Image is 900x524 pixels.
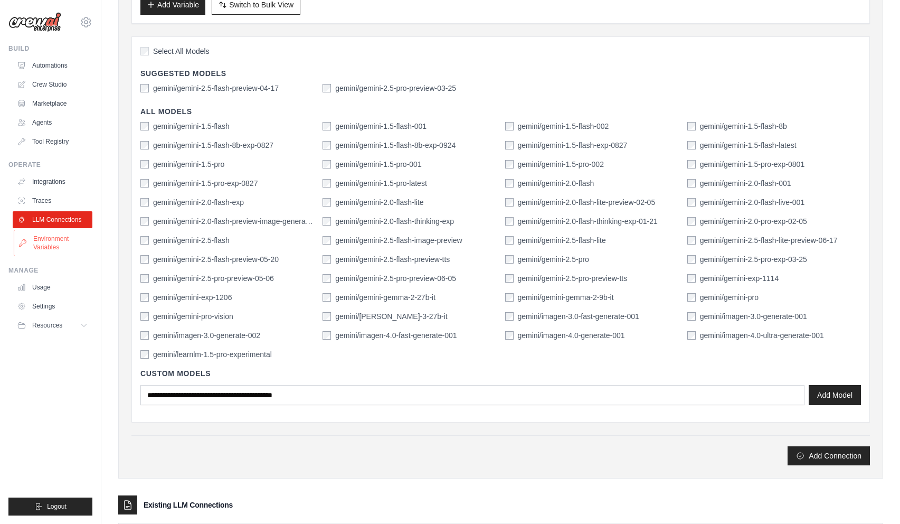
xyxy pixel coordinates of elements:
label: gemini/gemini-exp-1206 [153,292,232,303]
label: gemini/gemini-2.5-flash-lite [518,235,606,246]
label: gemini/gemini-2.0-flash-thinking-exp [335,216,454,227]
span: Logout [47,502,67,511]
label: gemini/gemini-2.0-flash-preview-image-generation [153,216,314,227]
input: gemini/gemini-1.5-flash-exp-0827 [505,141,514,149]
label: gemini/gemini-gemma-2-27b-it [335,292,435,303]
input: gemini/gemini-1.5-pro-exp-0827 [140,179,149,188]
h4: All Models [140,106,861,117]
input: gemini/gemini-2.0-flash-lite [323,198,331,207]
label: gemini/gemini-pro-vision [153,311,233,322]
input: gemini/gemini-2.5-pro-preview-06-05 [323,274,331,283]
input: gemini/gemini-pro-vision [140,312,149,321]
label: gemini/gemma-3-27b-it [335,311,447,322]
label: gemini/gemini-2.5-pro-exp-03-25 [700,254,807,265]
label: gemini/gemini-2.0-pro-exp-02-05 [700,216,807,227]
label: gemini/gemini-1.5-flash-8b-exp-0827 [153,140,273,151]
span: Resources [32,321,62,330]
a: LLM Connections [13,211,92,228]
label: gemini/imagen-4.0-generate-001 [518,330,625,341]
input: gemini/gemini-1.5-flash-latest [687,141,696,149]
a: Usage [13,279,92,296]
input: gemini/gemini-1.5-pro-002 [505,160,514,169]
label: gemini/gemini-1.5-pro-001 [335,159,421,170]
button: Add Connection [788,446,870,465]
label: gemini/gemini-exp-1114 [700,273,779,284]
input: gemini/gemini-exp-1114 [687,274,696,283]
label: gemini/learnlm-1.5-pro-experimental [153,349,272,360]
a: Tool Registry [13,133,92,150]
input: gemini/gemini-2.5-flash-lite [505,236,514,245]
label: gemini/gemini-2.5-flash-preview-tts [335,254,450,265]
label: gemini/gemini-1.5-flash-8b [700,121,787,132]
a: Environment Variables [14,230,93,256]
label: gemini/imagen-3.0-fast-generate-001 [518,311,639,322]
label: gemini/gemini-1.5-pro [153,159,224,170]
label: gemini/gemini-2.0-flash-exp [153,197,244,208]
input: gemini/gemini-gemma-2-27b-it [323,293,331,302]
label: gemini/gemini-2.0-flash-lite-preview-02-05 [518,197,656,208]
label: gemini/gemini-1.5-pro-002 [518,159,604,170]
input: gemini/gemini-1.5-flash-8b [687,122,696,130]
input: gemini/gemini-1.5-flash-001 [323,122,331,130]
label: gemini/gemini-1.5-flash [153,121,230,132]
span: Select All Models [153,46,210,57]
input: gemini/gemini-1.5-pro-001 [323,160,331,169]
input: gemini/imagen-4.0-ultra-generate-001 [687,331,696,340]
label: gemini/gemini-2.5-pro-preview-tts [518,273,628,284]
input: gemini/gemini-2.0-flash-live-001 [687,198,696,207]
label: gemini/gemini-1.5-pro-latest [335,178,427,189]
input: gemini/gemini-2.5-flash-lite-preview-06-17 [687,236,696,245]
label: gemini/gemini-pro [700,292,759,303]
label: gemini/gemini-1.5-flash-latest [700,140,797,151]
label: gemini/gemini-2.5-flash-preview-04-17 [153,83,279,93]
input: gemini/learnlm-1.5-pro-experimental [140,350,149,359]
label: gemini/gemini-1.5-flash-8b-exp-0924 [335,140,456,151]
input: gemini/imagen-4.0-generate-001 [505,331,514,340]
input: Select All Models [140,47,149,55]
input: gemini/gemini-2.0-flash-exp [140,198,149,207]
input: gemini/gemini-2.5-flash [140,236,149,245]
input: gemini/gemini-2.5-pro-exp-03-25 [687,255,696,264]
label: gemini/gemini-2.0-flash-thinking-exp-01-21 [518,216,658,227]
input: gemini/gemini-2.5-pro-preview-03-25 [323,84,331,92]
h4: Suggested Models [140,68,861,79]
label: gemini/imagen-3.0-generate-001 [700,311,807,322]
a: Agents [13,114,92,131]
a: Settings [13,298,92,315]
label: gemini/gemini-1.5-flash-002 [518,121,609,132]
label: gemini/gemini-gemma-2-9b-it [518,292,614,303]
input: gemini/gemini-1.5-pro-latest [323,179,331,188]
input: gemini/imagen-4.0-fast-generate-001 [323,331,331,340]
div: Build [8,44,92,53]
input: gemini/gemini-2.5-flash-preview-04-17 [140,84,149,92]
label: gemini/gemini-2.0-flash-live-001 [700,197,804,208]
label: gemini/gemini-2.5-flash-image-preview [335,235,462,246]
label: gemini/gemini-2.5-pro-preview-03-25 [335,83,456,93]
label: gemini/imagen-4.0-ultra-generate-001 [700,330,824,341]
a: Crew Studio [13,76,92,93]
label: gemini/gemini-2.5-pro [518,254,589,265]
label: gemini/gemini-2.0-flash [518,178,594,189]
input: gemini/gemini-2.0-flash-thinking-exp-01-21 [505,217,514,226]
a: Integrations [13,173,92,190]
input: gemini/gemma-3-27b-it [323,312,331,321]
input: gemini/gemini-2.0-flash-001 [687,179,696,188]
label: gemini/gemini-2.5-flash [153,235,230,246]
label: gemini/gemini-2.0-flash-lite [335,197,423,208]
div: Manage [8,266,92,275]
a: Marketplace [13,95,92,112]
input: gemini/gemini-1.5-flash-002 [505,122,514,130]
input: gemini/gemini-2.0-flash-lite-preview-02-05 [505,198,514,207]
input: gemini/gemini-1.5-pro-exp-0801 [687,160,696,169]
input: gemini/gemini-1.5-flash-8b-exp-0924 [323,141,331,149]
input: gemini/gemini-2.5-flash-image-preview [323,236,331,245]
input: gemini/gemini-pro [687,293,696,302]
label: gemini/gemini-1.5-pro-exp-0827 [153,178,258,189]
input: gemini/gemini-2.0-flash [505,179,514,188]
input: gemini/gemini-2.5-pro-preview-05-06 [140,274,149,283]
label: gemini/imagen-4.0-fast-generate-001 [335,330,457,341]
label: gemini/gemini-2.5-flash-lite-preview-06-17 [700,235,838,246]
input: gemini/gemini-1.5-pro [140,160,149,169]
input: gemini/gemini-2.5-flash-preview-05-20 [140,255,149,264]
input: gemini/gemini-2.0-pro-exp-02-05 [687,217,696,226]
